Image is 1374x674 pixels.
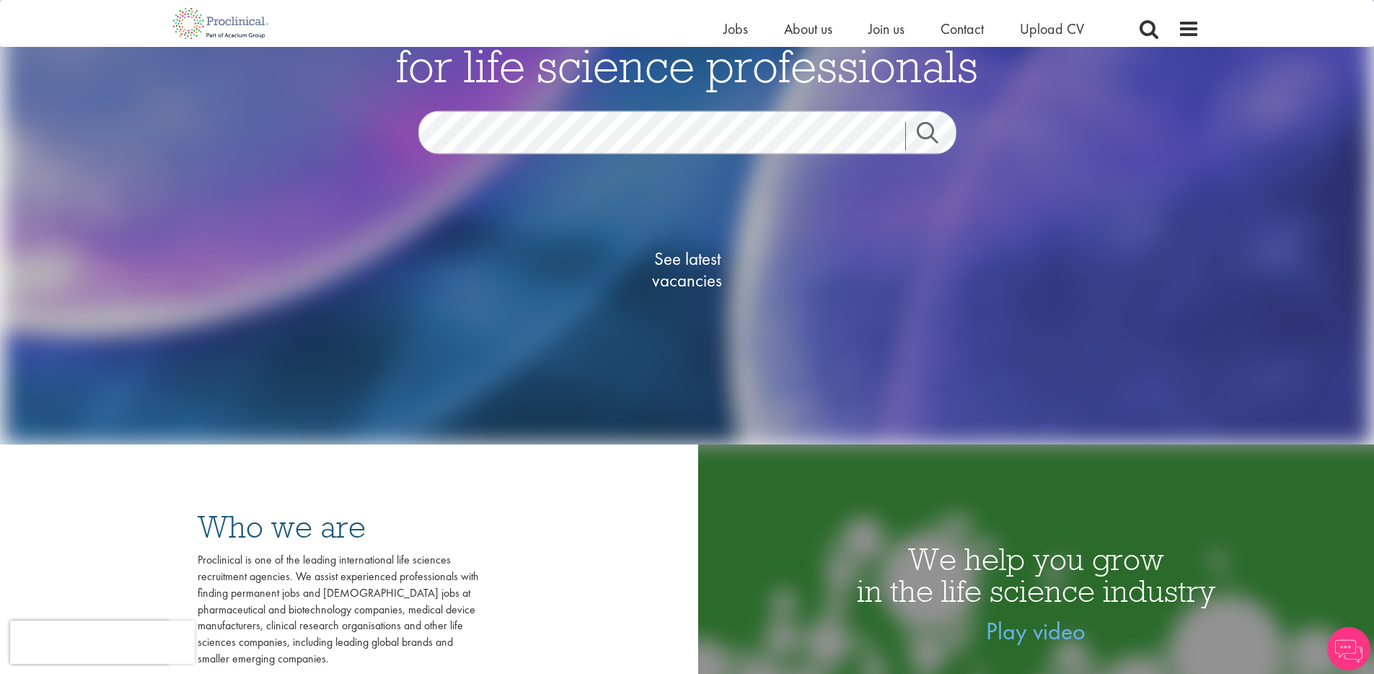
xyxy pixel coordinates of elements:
[784,19,832,38] a: About us
[615,190,759,349] a: See latestvacancies
[905,121,967,150] a: Job search submit button
[198,511,479,543] h3: Who we are
[1020,19,1084,38] a: Upload CV
[10,621,195,664] iframe: reCAPTCHA
[198,552,479,668] div: Proclinical is one of the leading international life sciences recruitment agencies. We assist exp...
[615,248,759,291] span: See latest vacancies
[941,19,984,38] a: Contact
[723,19,748,38] a: Jobs
[986,616,1085,647] a: Play video
[1327,627,1370,670] img: Chatbot
[868,19,904,38] a: Join us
